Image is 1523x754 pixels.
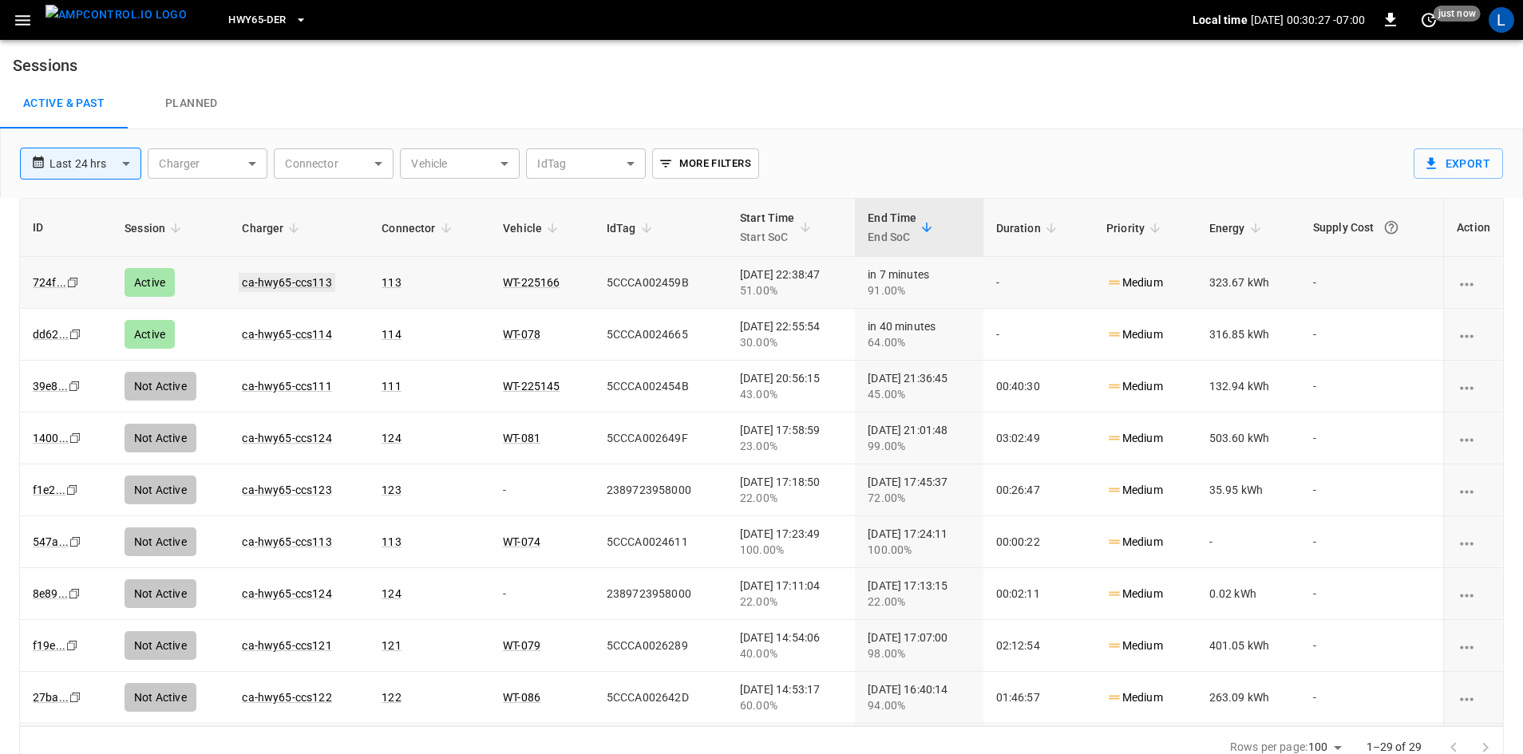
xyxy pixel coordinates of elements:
[868,645,970,661] div: 98.00%
[983,516,1094,568] td: 00:00:22
[594,257,727,309] td: 5CCCA002459B
[1457,326,1490,342] div: charging session options
[382,691,401,704] a: 122
[740,334,842,350] div: 30.00%
[503,691,540,704] a: WT-086
[33,432,69,444] a: 1400...
[1106,638,1163,654] p: Medium
[1416,7,1442,33] button: set refresh interval
[68,533,84,551] div: copy
[1300,568,1443,620] td: -
[503,380,560,393] a: WT-225145
[740,645,842,661] div: 40.00%
[740,208,795,247] div: Start Time
[740,630,842,661] div: [DATE] 14:54:06
[868,630,970,661] div: [DATE] 17:07:00
[740,386,842,402] div: 43.00%
[740,697,842,713] div: 60.00%
[868,282,970,298] div: 91.00%
[33,535,69,548] a: 547a...
[607,219,657,238] span: IdTag
[382,432,401,444] a: 124
[33,276,66,289] a: 724f...
[222,5,313,36] button: HWY65-DER
[868,227,916,247] p: End SoC
[1457,586,1490,602] div: charging session options
[125,476,196,504] div: Not Active
[1300,672,1443,724] td: -
[1300,309,1443,361] td: -
[1313,213,1430,242] div: Supply Cost
[740,578,842,610] div: [DATE] 17:11:04
[740,681,842,713] div: [DATE] 14:53:17
[983,413,1094,464] td: 03:02:49
[868,542,970,558] div: 100.00%
[1193,12,1248,28] p: Local time
[242,219,304,238] span: Charger
[125,424,196,452] div: Not Active
[1457,274,1490,290] div: charging session options
[490,568,594,620] td: -
[740,282,842,298] div: 51.00%
[1197,413,1300,464] td: 503.60 kWh
[594,568,727,620] td: 2389723958000
[1106,430,1163,447] p: Medium
[996,219,1062,238] span: Duration
[33,639,65,652] a: f19e...
[983,568,1094,620] td: 00:02:11
[68,326,84,343] div: copy
[652,148,758,179] button: More Filters
[382,276,401,289] a: 113
[868,474,970,506] div: [DATE] 17:45:37
[1106,482,1163,499] p: Medium
[65,274,81,291] div: copy
[67,585,83,602] div: copy
[45,5,187,25] img: ampcontrol.io logo
[1106,378,1163,395] p: Medium
[33,484,65,496] a: f1e2...
[868,266,970,298] div: in 7 minutes
[503,276,560,289] a: WT-225166
[740,208,816,247] span: Start TimeStart SoC
[1209,219,1266,238] span: Energy
[382,535,401,548] a: 113
[868,697,970,713] div: 94.00%
[1443,199,1503,257] th: Action
[33,691,69,704] a: 27ba...
[125,631,196,660] div: Not Active
[503,639,540,652] a: WT-079
[239,273,334,292] a: ca-hwy65-ccs113
[1251,12,1365,28] p: [DATE] 00:30:27 -07:00
[1197,672,1300,724] td: 263.09 kWh
[594,672,727,724] td: 5CCCA002642D
[1197,257,1300,309] td: 323.67 kWh
[1106,274,1163,291] p: Medium
[68,429,84,447] div: copy
[868,208,916,247] div: End Time
[740,227,795,247] p: Start SoC
[740,266,842,298] div: [DATE] 22:38:47
[868,681,970,713] div: [DATE] 16:40:14
[1457,482,1490,498] div: charging session options
[33,587,68,600] a: 8e89...
[740,438,842,454] div: 23.00%
[983,257,1094,309] td: -
[503,328,540,341] a: WT-078
[1457,430,1490,446] div: charging session options
[503,432,540,444] a: WT-081
[740,422,842,454] div: [DATE] 17:58:59
[382,328,401,341] a: 114
[1197,464,1300,516] td: 35.95 kWh
[242,484,331,496] a: ca-hwy65-ccs123
[983,672,1094,724] td: 01:46:57
[594,620,727,672] td: 5CCCA0026289
[740,474,842,506] div: [DATE] 17:18:50
[125,320,175,349] div: Active
[983,620,1094,672] td: 02:12:54
[1106,689,1163,706] p: Medium
[1457,378,1490,394] div: charging session options
[1457,534,1490,550] div: charging session options
[33,380,68,393] a: 39e8...
[740,490,842,506] div: 22.00%
[382,587,401,600] a: 124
